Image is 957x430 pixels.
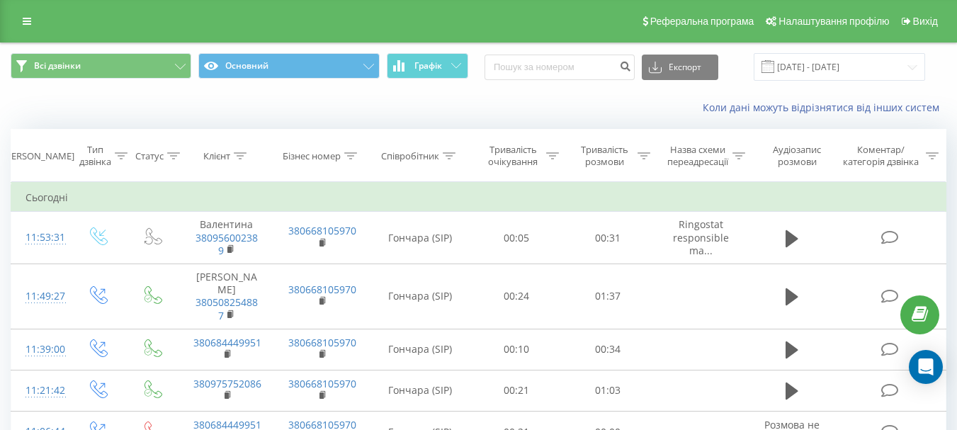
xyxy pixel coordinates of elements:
a: 380668105970 [288,224,356,237]
div: Співробітник [381,150,439,162]
span: Реферальна програма [650,16,754,27]
td: 00:10 [471,329,562,370]
div: Коментар/категорія дзвінка [839,144,922,168]
span: Налаштування профілю [778,16,889,27]
button: Експорт [642,55,718,80]
td: 01:37 [562,264,654,329]
td: Гончара (SIP) [369,264,471,329]
a: 380684449951 [193,336,261,349]
a: 380668105970 [288,377,356,390]
a: 380956002389 [196,231,258,257]
td: Валентина [179,212,274,264]
div: Клієнт [203,150,230,162]
div: Аудіозапис розмови [761,144,833,168]
div: Open Intercom Messenger [909,350,943,384]
div: 11:49:27 [26,283,55,310]
a: Коли дані можуть відрізнятися вiд інших систем [703,101,946,114]
div: [PERSON_NAME] [3,150,74,162]
td: Гончара (SIP) [369,329,471,370]
a: 380668105970 [288,283,356,296]
div: 11:53:31 [26,224,55,251]
button: Всі дзвінки [11,53,191,79]
td: 00:31 [562,212,654,264]
span: Ringostat responsible ma... [673,217,729,256]
td: 01:03 [562,370,654,411]
a: 380975752086 [193,377,261,390]
a: 380668105970 [288,336,356,349]
td: Гончара (SIP) [369,370,471,411]
div: 11:21:42 [26,377,55,404]
td: Сьогодні [11,183,946,212]
div: Назва схеми переадресації [667,144,729,168]
td: 00:34 [562,329,654,370]
div: Бізнес номер [283,150,341,162]
div: Тип дзвінка [79,144,111,168]
a: 380508254887 [196,295,258,322]
td: [PERSON_NAME] [179,264,274,329]
td: 00:24 [471,264,562,329]
div: Тривалість очікування [484,144,543,168]
div: Тривалість розмови [575,144,634,168]
div: Статус [135,150,164,162]
span: Всі дзвінки [34,60,81,72]
span: Вихід [913,16,938,27]
input: Пошук за номером [485,55,635,80]
td: 00:21 [471,370,562,411]
div: 11:39:00 [26,336,55,363]
td: Гончара (SIP) [369,212,471,264]
td: 00:05 [471,212,562,264]
button: Графік [387,53,468,79]
button: Основний [198,53,379,79]
span: Графік [414,61,442,71]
